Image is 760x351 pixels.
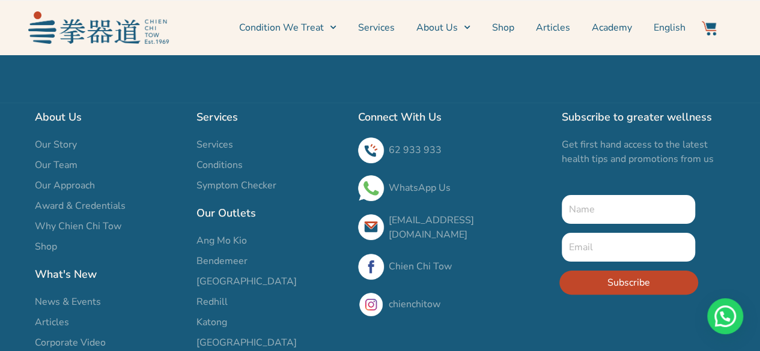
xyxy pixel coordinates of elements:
[175,13,686,43] nav: Menu
[592,13,632,43] a: Academy
[196,254,248,268] span: Bendemeer
[389,260,452,273] a: Chien Chi Tow
[35,266,184,283] h2: What's New
[239,13,336,43] a: Condition We Treat
[35,315,184,329] a: Articles
[196,158,243,172] span: Conditions
[196,315,227,329] span: Katong
[196,233,346,248] a: Ang Mo Kio
[35,178,184,193] a: Our Approach
[35,137,184,152] a: Our Story
[562,195,696,304] form: New Form
[654,13,686,43] a: English
[358,109,550,125] h2: Connect With Us
[562,195,696,224] input: Name
[35,199,184,213] a: Award & Credentials
[196,295,346,309] a: Redhill
[196,254,346,268] a: Bendemeer
[196,335,346,350] a: [GEOGRAPHIC_DATA]
[196,178,346,193] a: Symptom Checker
[389,298,440,311] a: chienchitow
[562,137,726,166] p: Get first hand access to the latest health tips and promotions from us
[196,205,346,221] h2: Our Outlets
[196,109,346,125] h2: Services
[196,233,247,248] span: Ang Mo Kio
[559,271,698,295] button: Subscribe
[35,219,184,233] a: Why Chien Chi Tow
[562,233,696,262] input: Email
[196,274,297,289] span: [GEOGRAPHIC_DATA]
[35,335,184,350] a: Corporate Video
[654,20,686,35] span: English
[35,335,106,350] span: Corporate Video
[35,219,121,233] span: Why Chien Chi Tow
[196,274,346,289] a: [GEOGRAPHIC_DATA]
[562,109,726,125] h2: Subscribe to greater wellness
[358,13,395,43] a: Services
[196,137,233,152] span: Services
[196,335,297,350] span: [GEOGRAPHIC_DATA]
[35,315,69,329] span: Articles
[196,158,346,172] a: Conditions
[35,295,184,309] a: News & Events
[389,181,451,194] a: WhatsApp Us
[196,315,346,329] a: Katong
[35,239,184,254] a: Shop
[35,178,95,193] span: Our Approach
[492,13,514,43] a: Shop
[196,178,276,193] span: Symptom Checker
[196,295,228,309] span: Redhill
[389,143,442,157] a: 62 933 933
[702,21,716,35] img: Website Icon-03
[35,158,184,172] a: Our Team
[35,158,78,172] span: Our Team
[35,295,101,309] span: News & Events
[389,214,474,241] a: [EMAIL_ADDRESS][DOMAIN_NAME]
[416,13,470,43] a: About Us
[35,109,184,125] h2: About Us
[196,137,346,152] a: Services
[35,137,77,152] span: Our Story
[35,199,126,213] span: Award & Credentials
[607,275,650,290] span: Subscribe
[35,239,57,254] span: Shop
[536,13,570,43] a: Articles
